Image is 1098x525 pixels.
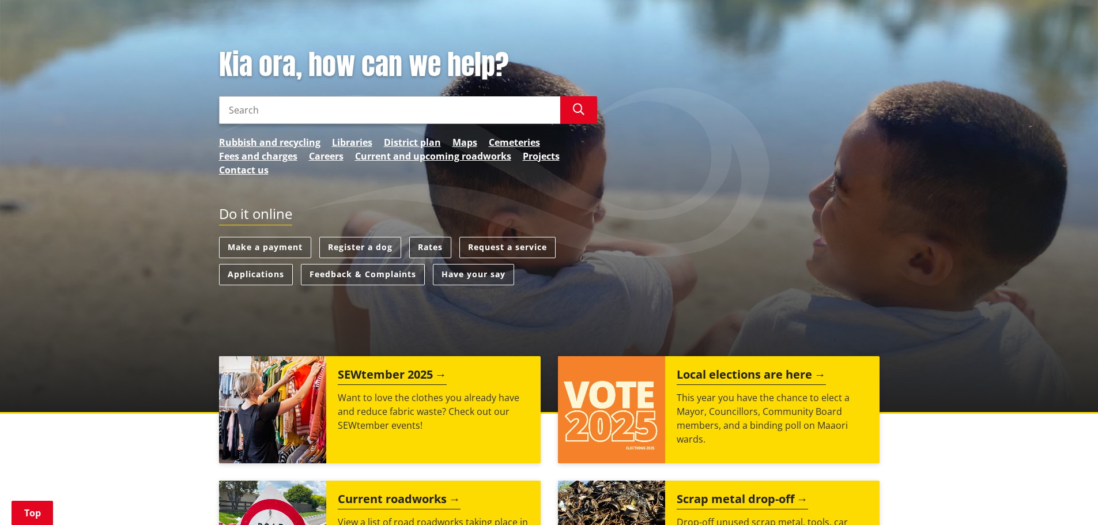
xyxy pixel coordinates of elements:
a: Make a payment [219,237,311,258]
a: SEWtember 2025 Want to love the clothes you already have and reduce fabric waste? Check out our S... [219,356,541,463]
a: Top [12,501,53,525]
img: SEWtember [219,356,326,463]
h2: Do it online [219,206,292,226]
a: Contact us [219,163,269,177]
a: Careers [309,149,344,163]
h2: Local elections are here [677,368,826,385]
a: Maps [452,135,477,149]
h2: SEWtember 2025 [338,368,447,385]
a: Register a dog [319,237,401,258]
a: Libraries [332,135,372,149]
h2: Current roadworks [338,492,461,509]
h2: Scrap metal drop-off [677,492,808,509]
a: Rates [409,237,451,258]
a: Rubbish and recycling [219,135,320,149]
input: Search input [219,96,560,124]
a: Projects [523,149,560,163]
a: Request a service [459,237,556,258]
a: Applications [219,264,293,285]
a: Feedback & Complaints [301,264,425,285]
a: District plan [384,135,441,149]
img: Vote 2025 [558,356,665,463]
p: This year you have the chance to elect a Mayor, Councillors, Community Board members, and a bindi... [677,391,868,446]
a: Current and upcoming roadworks [355,149,511,163]
p: Want to love the clothes you already have and reduce fabric waste? Check out our SEWtember events! [338,391,529,432]
iframe: Messenger Launcher [1045,477,1086,518]
h1: Kia ora, how can we help? [219,48,597,82]
a: Have your say [433,264,514,285]
a: Local elections are here This year you have the chance to elect a Mayor, Councillors, Community B... [558,356,880,463]
a: Cemeteries [489,135,540,149]
a: Fees and charges [219,149,297,163]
